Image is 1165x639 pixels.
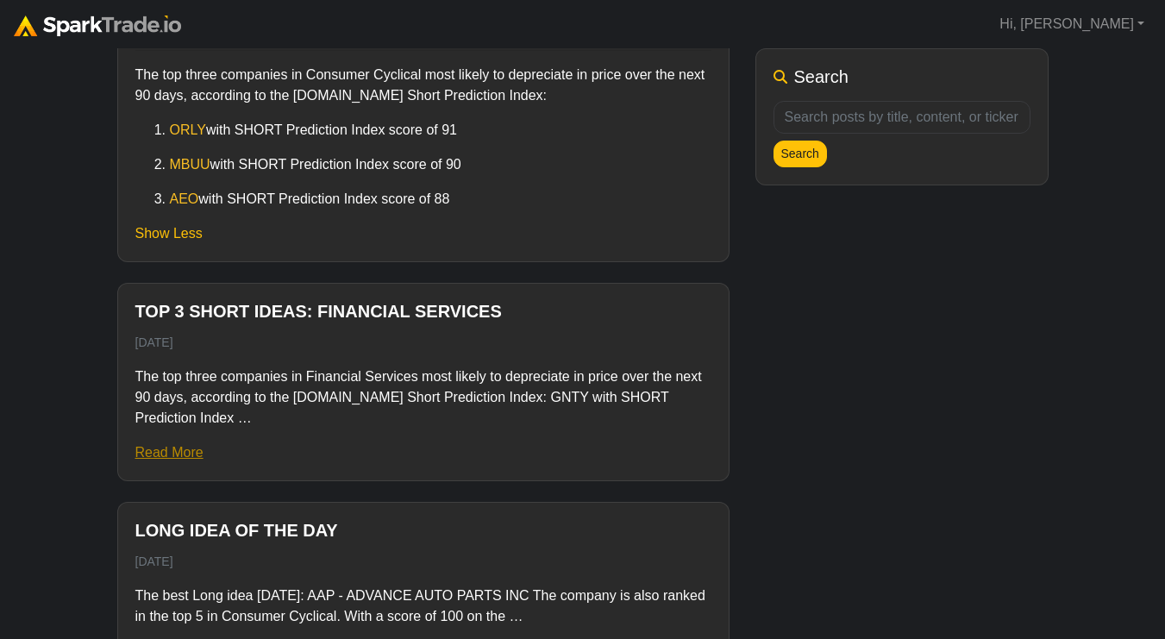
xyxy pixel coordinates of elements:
p: with SHORT Prediction Index score of 91 [170,120,711,141]
img: sparktrade.png [14,16,181,36]
p: The best Long idea [DATE]: AAP - ADVANCE AUTO PARTS INC The company is also ranked in the top 5 i... [135,586,711,627]
input: Search posts by title, content, or ticker [774,101,1030,134]
a: MBUU [170,157,210,172]
p: The top three companies in Financial Services most likely to depreciate in price over the next 90... [135,366,711,429]
a: Hi, [PERSON_NAME] [993,7,1151,41]
small: [DATE] [135,335,173,349]
a: AEO [170,191,199,206]
h5: Search [794,66,849,87]
small: [DATE] [135,554,173,568]
h5: Top 3 Short ideas: Financial Services [135,301,711,322]
button: Search [774,141,827,167]
p: with SHORT Prediction Index score of 88 [170,189,711,210]
h5: Long Idea of the Day [135,520,711,541]
p: The top three companies in Consumer Cyclical most likely to depreciate in price over the next 90 ... [135,65,711,106]
a: Read More [135,445,204,460]
a: ORLY [170,122,206,137]
p: with SHORT Prediction Index score of 90 [170,154,711,175]
a: Show Less [135,226,203,241]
